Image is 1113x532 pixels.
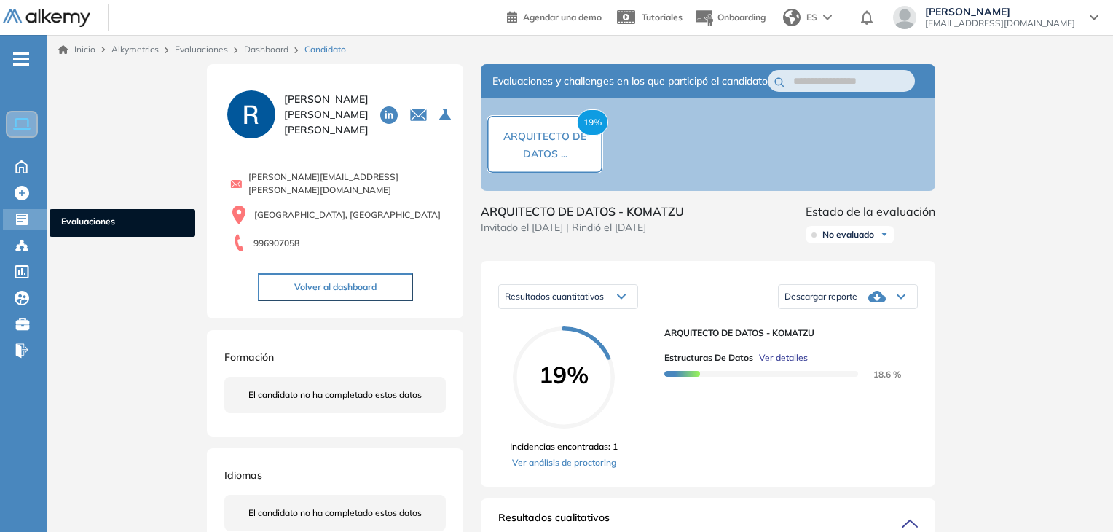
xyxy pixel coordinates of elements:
[783,9,801,26] img: world
[717,12,766,23] span: Onboarding
[258,273,413,301] button: Volver al dashboard
[510,440,618,453] span: Incidencias encontradas: 1
[248,388,422,402] span: El candidato no ha completado estos datos
[503,130,586,160] span: ARQUITECTO DE DATOS ...
[248,171,446,197] span: [PERSON_NAME][EMAIL_ADDRESS][PERSON_NAME][DOMAIN_NAME]
[822,229,874,240] span: No evaluado
[505,291,604,302] span: Resultados cuantitativos
[880,230,889,239] img: Ícono de flecha
[925,6,1075,17] span: [PERSON_NAME]
[492,74,768,89] span: Evaluaciones y challenges en los que participó el candidato
[13,58,29,60] i: -
[244,44,288,55] a: Dashboard
[224,87,278,141] img: PROFILE_MENU_LOGO_USER
[823,15,832,20] img: arrow
[694,2,766,34] button: Onboarding
[664,351,753,364] span: Estructuras de Datos
[806,11,817,24] span: ES
[753,351,808,364] button: Ver detalles
[507,7,602,25] a: Agendar una demo
[664,326,906,340] span: ARQUITECTO DE DATOS - KOMATZU
[513,363,615,386] span: 19%
[510,456,618,469] a: Ver análisis de proctoring
[175,44,228,55] a: Evaluaciones
[642,12,683,23] span: Tutoriales
[481,203,684,220] span: ARQUITECTO DE DATOS - KOMATZU
[224,469,262,482] span: Idiomas
[856,369,901,380] span: 18.6 %
[304,43,346,56] span: Candidato
[3,9,90,28] img: Logo
[61,215,184,231] span: Evaluaciones
[253,237,299,250] span: 996907058
[284,92,369,138] span: [PERSON_NAME] [PERSON_NAME] [PERSON_NAME]
[58,43,95,56] a: Inicio
[254,208,441,222] span: [GEOGRAPHIC_DATA], [GEOGRAPHIC_DATA]
[759,351,808,364] span: Ver detalles
[784,291,857,302] span: Descargar reporte
[481,220,684,235] span: Invitado el [DATE] | Rindió el [DATE]
[523,12,602,23] span: Agendar una demo
[925,17,1075,29] span: [EMAIL_ADDRESS][DOMAIN_NAME]
[806,203,935,220] span: Estado de la evaluación
[111,44,159,55] span: Alkymetrics
[248,506,422,520] span: El candidato no ha completado estos datos
[577,109,608,136] span: 19%
[224,351,274,364] span: Formación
